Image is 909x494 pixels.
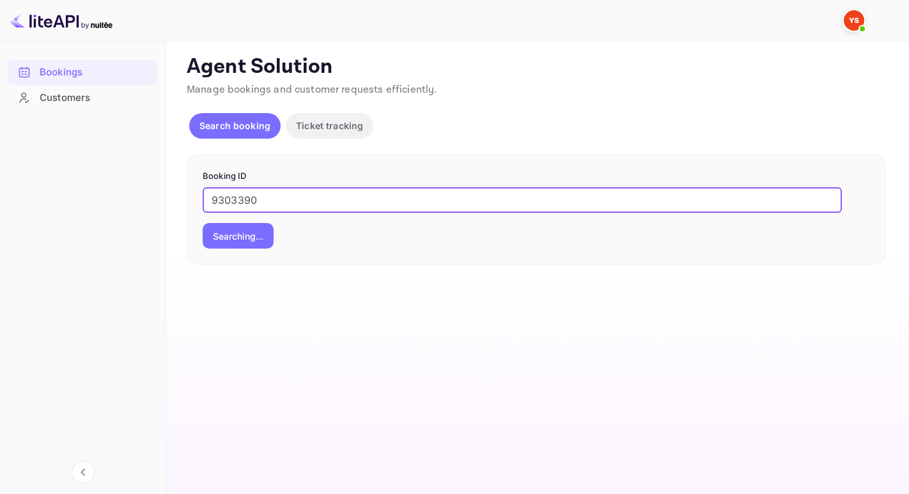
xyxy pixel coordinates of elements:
div: Bookings [8,60,158,85]
div: Customers [8,86,158,111]
p: Booking ID [203,170,870,183]
a: Customers [8,86,158,109]
input: Enter Booking ID (e.g., 63782194) [203,187,842,213]
img: LiteAPI logo [10,10,113,31]
div: Bookings [40,65,151,80]
a: Bookings [8,60,158,84]
p: Ticket tracking [296,119,363,132]
p: Agent Solution [187,54,886,80]
button: Searching... [203,223,274,249]
div: Customers [40,91,151,105]
button: Collapse navigation [72,461,95,484]
p: Search booking [199,119,270,132]
img: Yandex Support [844,10,864,31]
span: Manage bookings and customer requests efficiently. [187,83,437,96]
